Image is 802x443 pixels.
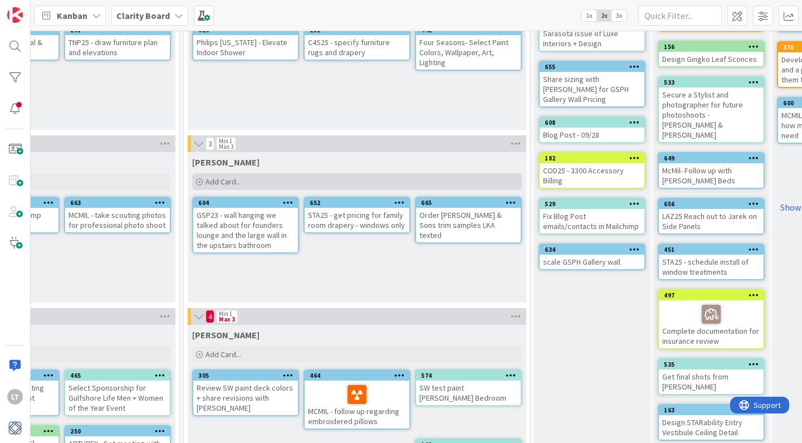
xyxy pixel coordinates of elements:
div: TNP25 - draw furniture plan and elevations [65,35,170,60]
div: SW test paint [PERSON_NAME] Bedroom [416,381,521,405]
div: LAZ25 Reach out to Jarek on Side Panels [659,209,764,233]
div: Get final shots from [PERSON_NAME] [659,369,764,394]
div: 634 [545,246,644,254]
div: 451STA25 - schedule install of window treatments [659,245,764,279]
div: 652 [310,199,409,207]
div: 574SW test paint [PERSON_NAME] Bedroom [416,371,521,405]
div: Select Sponsorship for Gulfshore Life Men + Women of the Year Event [65,381,170,415]
div: 608Blog Post - 09/28 [540,118,644,142]
div: 652STA25 - get pricing for family room drapery - windows only [305,198,409,232]
div: Complete documentation for insurance review [659,300,764,348]
div: 305Review SW paint deck colors + share revisions with [PERSON_NAME] [193,371,298,415]
div: Max 3 [219,317,235,322]
div: 634 [540,245,644,255]
div: 652 [305,198,409,208]
div: 201TNP25 - draw furniture plan and elevations [65,25,170,60]
div: 497 [664,291,764,299]
div: 634scale GSPH Gallery wall [540,245,644,269]
div: Philips [US_STATE] - Elevate Indoor Shower [193,35,298,60]
div: Share sizing with [PERSON_NAME] for GSPH Gallery Wall Pricing [540,72,644,106]
img: Visit kanbanzone.com [7,7,23,23]
div: 574 [416,371,521,381]
div: 656 [664,200,764,208]
div: 497Complete documentation for insurance review [659,290,764,348]
div: 665 [416,198,521,208]
span: Add Card... [206,349,241,359]
span: 4 [206,310,214,323]
div: 649McMil- Follow up with [PERSON_NAME] Beds [659,153,764,188]
div: 529Fix Blog Post emails/contacts in Mailchimp [540,199,644,233]
div: STA25 - get pricing for family room drapery - windows only [305,208,409,232]
img: avatar [7,420,23,436]
div: 163 [664,406,764,414]
div: 451 [659,245,764,255]
div: C4S25 - specify furniture rugs and drapery [305,35,409,60]
div: 465Select Sponsorship for Gulfshore Life Men + Women of the Year Event [65,371,170,415]
div: 663 [70,199,170,207]
div: 655Share sizing with [PERSON_NAME] for GSPH Gallery Wall Pricing [540,62,644,106]
div: 451 [664,246,764,254]
div: Four Seasons- Select Paint Colors, Wallpaper, Art, Lighting [416,35,521,70]
div: 665 [421,199,521,207]
div: LT [7,389,23,405]
div: 163 [659,405,764,415]
div: 252C4S25 - specify furniture rugs and drapery [305,25,409,60]
div: 529 [540,199,644,209]
div: 663MCMIL - take scouting photos for professional photo shoot [65,198,170,232]
div: Blog Post - 09/28 [540,128,644,142]
div: 663 [65,198,170,208]
b: Clarity Board [116,10,170,21]
div: 533 [659,77,764,87]
span: Lisa K. [192,329,260,340]
div: GSP23 - wall hanging we talked about for founders lounge and the large wall in the upstairs bathroom [193,208,298,252]
span: Kanban [57,9,87,22]
div: 574 [421,372,521,379]
div: Secure a Stylist and photographer for future photoshoots - [PERSON_NAME] & [PERSON_NAME] [659,87,764,142]
div: 156Design Gingko Leaf Sconces [659,42,764,66]
div: 656 [659,199,764,209]
div: MCMIL - take scouting photos for professional photo shoot [65,208,170,232]
div: 533 [664,79,764,86]
div: 535 [664,361,764,368]
span: Support [23,2,51,15]
div: 604 [198,199,298,207]
div: Min 1 [219,138,232,144]
div: Order [PERSON_NAME] & Sons trim samples LKA texted [416,208,521,242]
div: COD25 - 3300 Accessory Billing [540,163,644,188]
div: 163Design STARability Entry Vestibule Ceiling Detail [659,405,764,440]
span: Add Card... [206,177,241,187]
div: 535Get final shots from [PERSON_NAME] [659,359,764,394]
div: 655 [545,63,644,71]
div: 626Philips [US_STATE] - Elevate Indoor Shower [193,25,298,60]
div: 250 [70,427,170,435]
div: scale GSPH Gallery wall [540,255,644,269]
div: 533Secure a Stylist and photographer for future photoshoots - [PERSON_NAME] & [PERSON_NAME] [659,77,764,142]
div: 604GSP23 - wall hanging we talked about for founders lounge and the large wall in the upstairs ba... [193,198,298,252]
div: 465 [65,371,170,381]
div: 649 [664,154,764,162]
div: 604 [193,198,298,208]
div: 156 [664,43,764,51]
div: MCMIL - follow up regarding embroidered pillows [305,381,409,429]
div: 250 [65,426,170,436]
span: 3x [612,10,627,21]
div: 665Order [PERSON_NAME] & Sons trim samples LKA texted [416,198,521,242]
div: 182 [545,154,644,162]
div: Max 3 [219,144,233,149]
div: 305 [198,372,298,379]
div: 656LAZ25 Reach out to Jarek on Side Panels [659,199,764,233]
div: 464 [305,371,409,381]
span: 1x [581,10,596,21]
div: 535 [659,359,764,369]
div: 497 [659,290,764,300]
div: Design STARability Entry Vestibule Ceiling Detail [659,415,764,440]
div: McMil- Follow up with [PERSON_NAME] Beds [659,163,764,188]
div: Min 1 [219,311,232,317]
span: 2x [596,10,612,21]
div: 464 [310,372,409,379]
div: Review SW paint deck colors + share revisions with [PERSON_NAME] [193,381,298,415]
div: STA25 - schedule install of window treatments [659,255,764,279]
div: 608 [540,118,644,128]
div: 182COD25 - 3300 Accessory Billing [540,153,644,188]
span: Lisa T. [192,157,260,168]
